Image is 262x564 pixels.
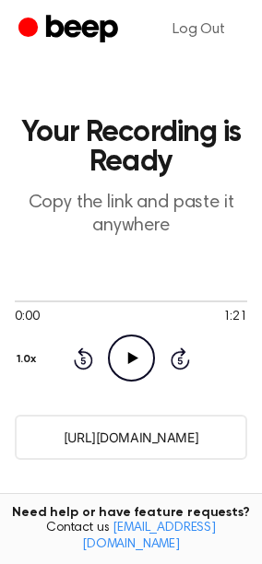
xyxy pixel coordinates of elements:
h1: Your Recording is Ready [15,118,247,177]
button: 1.0x [15,344,43,375]
span: 1:21 [223,308,247,327]
p: Auto-Delete/Expire [15,489,101,534]
a: [EMAIL_ADDRESS][DOMAIN_NAME] [82,522,216,551]
a: Log Out [154,7,244,52]
p: Copy the link and paste it anywhere [15,192,247,238]
a: Beep [18,12,123,48]
span: 0:00 [15,308,39,327]
span: Contact us [11,521,251,553]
